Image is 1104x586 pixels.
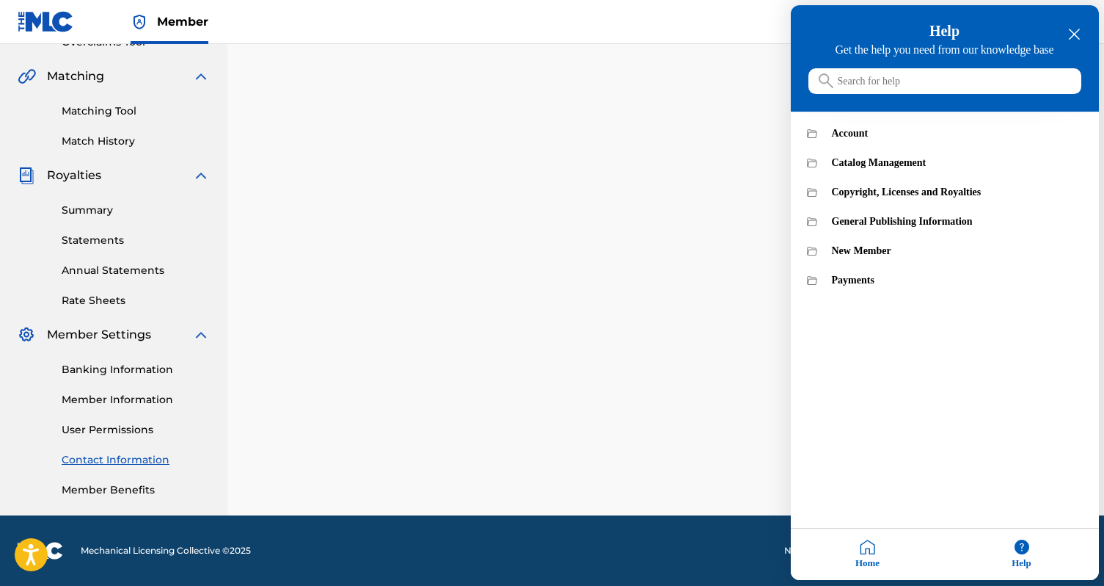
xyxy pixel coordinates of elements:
[832,187,1083,199] div: Copyright, Licenses and Royalties
[791,267,1099,296] div: Payments
[1067,28,1081,42] div: close resource center
[808,44,1081,57] h4: Get the help you need from our knowledge base
[791,208,1099,237] div: General Publishing Information
[791,112,1099,296] div: Resource center help articles
[791,529,945,581] div: Home
[808,23,1081,40] h3: Help
[819,74,833,89] svg: icon
[808,69,1081,95] input: Search for help
[791,237,1099,267] div: New Member
[791,149,1099,178] div: Catalog Management
[832,275,1083,287] div: Payments
[791,178,1099,208] div: Copyright, Licenses and Royalties
[791,112,1099,296] div: entering resource center help
[832,129,1083,140] div: Account
[945,529,1099,581] div: Help
[791,120,1099,149] div: Account
[832,246,1083,258] div: New Member
[832,158,1083,170] div: Catalog Management
[832,217,1083,228] div: General Publishing Information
